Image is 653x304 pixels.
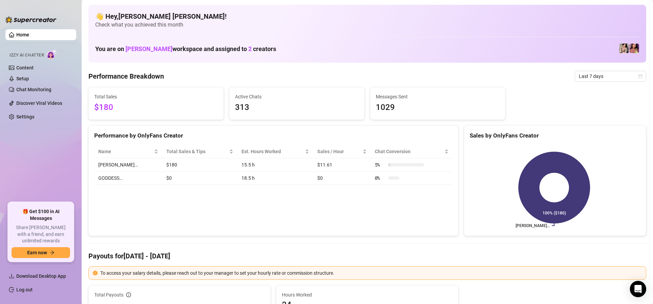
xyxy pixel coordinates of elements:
h4: Payouts for [DATE] - [DATE] [88,251,646,261]
span: Izzy AI Chatter [10,52,44,59]
span: Download Desktop App [16,273,66,279]
img: AI Chatter [47,49,57,59]
span: arrow-right [50,250,54,255]
span: download [9,273,14,279]
span: 1029 [376,101,500,114]
th: Chat Conversion [371,145,453,158]
span: 🎁 Get $100 in AI Messages [12,208,70,222]
button: Earn nowarrow-right [12,247,70,258]
th: Name [94,145,162,158]
span: 0 % [375,174,386,182]
td: GODDESS… [94,172,162,185]
span: 2 [248,45,252,52]
a: Setup [16,76,29,81]
div: Performance by OnlyFans Creator [94,131,453,140]
td: $0 [162,172,237,185]
span: [PERSON_NAME] [125,45,172,52]
span: Last 7 days [579,71,642,81]
span: 5 % [375,161,386,169]
a: Chat Monitoring [16,87,51,92]
img: GODDESS [630,44,639,53]
span: Active Chats [235,93,359,100]
div: Est. Hours Worked [241,148,304,155]
td: 15.5 h [237,158,313,172]
span: Messages Sent [376,93,500,100]
h1: You are on workspace and assigned to creators [95,45,276,53]
span: Check what you achieved this month [95,21,639,29]
img: logo-BBDzfeDw.svg [5,16,56,23]
th: Total Sales & Tips [162,145,237,158]
span: exclamation-circle [93,271,98,275]
span: info-circle [126,292,131,297]
span: 313 [235,101,359,114]
h4: Performance Breakdown [88,71,164,81]
td: $11.61 [313,158,371,172]
a: Log out [16,287,33,292]
h4: 👋 Hey, [PERSON_NAME] [PERSON_NAME] ! [95,12,639,21]
a: Discover Viral Videos [16,100,62,106]
td: $180 [162,158,237,172]
a: Settings [16,114,34,119]
div: To access your salary details, please reach out to your manager to set your hourly rate or commis... [100,269,642,277]
span: Earn now [27,250,47,255]
span: Total Sales [94,93,218,100]
a: Content [16,65,34,70]
th: Sales / Hour [313,145,371,158]
td: $0 [313,172,371,185]
td: 18.5 h [237,172,313,185]
a: Home [16,32,29,37]
span: Total Sales & Tips [166,148,228,155]
span: $180 [94,101,218,114]
span: calendar [638,74,642,78]
img: Jenna [619,44,629,53]
span: Name [98,148,153,155]
div: Open Intercom Messenger [630,281,646,297]
td: [PERSON_NAME]… [94,158,162,172]
div: Sales by OnlyFans Creator [470,131,640,140]
span: Sales / Hour [317,148,361,155]
span: Total Payouts [94,291,123,299]
text: [PERSON_NAME]… [516,223,550,228]
span: Hours Worked [282,291,453,299]
span: Chat Conversion [375,148,443,155]
span: Share [PERSON_NAME] with a friend, and earn unlimited rewards [12,224,70,244]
